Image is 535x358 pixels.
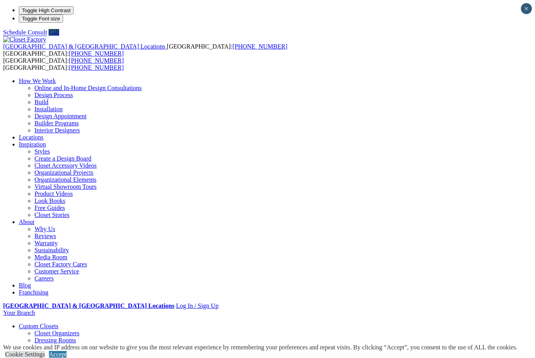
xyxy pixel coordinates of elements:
a: Call [49,29,59,36]
span: [GEOGRAPHIC_DATA] & [GEOGRAPHIC_DATA] Locations [3,43,165,50]
a: Virtual Showroom Tours [34,183,97,190]
a: Styles [34,148,50,155]
a: Blog [19,282,31,289]
button: Toggle High Contrast [19,6,74,14]
a: Media Room [34,254,67,260]
a: Look Books [34,197,65,204]
a: Reviews [34,233,56,239]
a: [PHONE_NUMBER] [69,50,124,57]
a: [PHONE_NUMBER] [232,43,287,50]
span: Toggle High Contrast [22,7,70,13]
a: Cookie Settings [5,351,45,358]
a: Sustainability [34,247,69,253]
a: Locations [19,134,43,141]
a: Organizational Projects [34,169,93,176]
a: Schedule Consult [3,29,47,36]
a: Online and In-Home Design Consultations [34,85,142,91]
div: We use cookies and IP address on our website to give you the most relevant experience by remember... [3,344,517,351]
a: Closet Accessory Videos [34,162,97,169]
a: Create a Design Board [34,155,91,162]
span: [GEOGRAPHIC_DATA]: [GEOGRAPHIC_DATA]: [3,43,287,57]
a: Build [34,99,49,105]
a: Design Process [34,92,73,98]
a: [PHONE_NUMBER] [69,64,124,71]
a: Custom Closets [19,323,58,329]
a: Log In / Sign Up [176,302,218,309]
a: Accept [49,351,67,358]
a: Design Appointment [34,113,87,119]
a: Customer Service [34,268,79,275]
a: [GEOGRAPHIC_DATA] & [GEOGRAPHIC_DATA] Locations [3,43,167,50]
a: [PHONE_NUMBER] [69,57,124,64]
a: Closet Factory Cares [34,261,87,268]
a: Free Guides [34,204,65,211]
button: Toggle Font size [19,14,63,23]
a: Organizational Elements [34,176,96,183]
a: Installation [34,106,63,112]
span: [GEOGRAPHIC_DATA]: [GEOGRAPHIC_DATA]: [3,57,124,71]
a: Product Videos [34,190,73,197]
a: Interior Designers [34,127,80,134]
a: Closet Organizers [34,330,80,336]
a: Warranty [34,240,58,246]
button: Close [521,3,532,14]
span: Toggle Font size [22,16,60,22]
a: Dressing Rooms [34,337,76,344]
a: Your Branch [3,309,35,316]
img: Closet Factory [3,36,46,43]
a: About [19,219,34,225]
a: Closet Stories [34,212,69,218]
a: Franchising [19,289,49,296]
a: Builder Programs [34,120,79,127]
a: Why Us [34,226,55,232]
a: [GEOGRAPHIC_DATA] & [GEOGRAPHIC_DATA] Locations [3,302,174,309]
a: Inspiration [19,141,46,148]
a: How We Work [19,78,56,84]
a: Careers [34,275,54,282]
